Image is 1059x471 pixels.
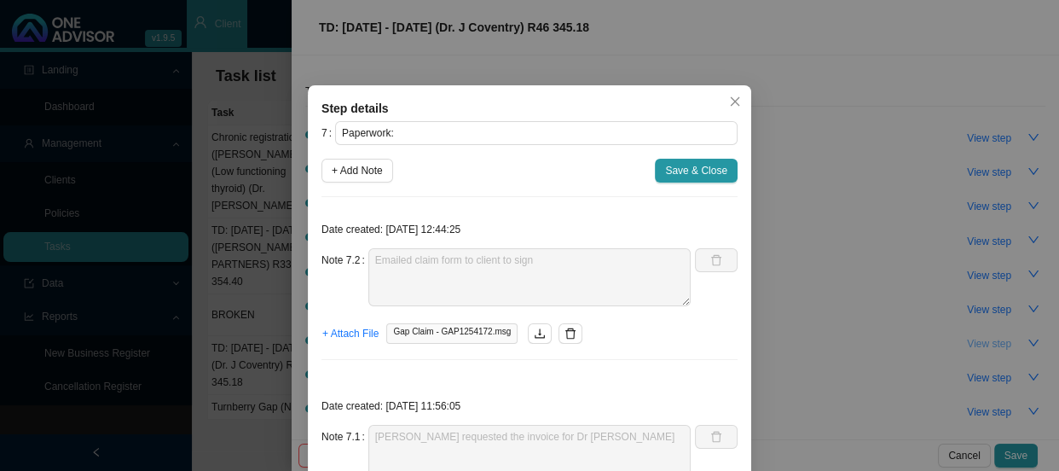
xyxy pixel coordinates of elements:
[322,325,379,342] span: + Attach File
[321,322,379,346] button: + Attach File
[534,328,546,340] span: download
[564,328,576,340] span: delete
[723,90,747,113] button: Close
[386,323,518,344] span: Gap Claim - GAP1254172.msg
[655,159,738,183] button: Save & Close
[665,162,727,179] span: Save & Close
[321,425,368,449] label: Note 7.1
[321,121,335,145] label: 7
[321,221,738,238] p: Date created: [DATE] 12:44:25
[321,159,393,183] button: + Add Note
[368,248,691,306] textarea: Emailed claim form to client to sign
[321,398,738,415] p: Date created: [DATE] 11:56:05
[729,96,741,108] span: close
[321,99,738,118] div: Step details
[332,162,383,179] span: + Add Note
[321,248,368,272] label: Note 7.2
